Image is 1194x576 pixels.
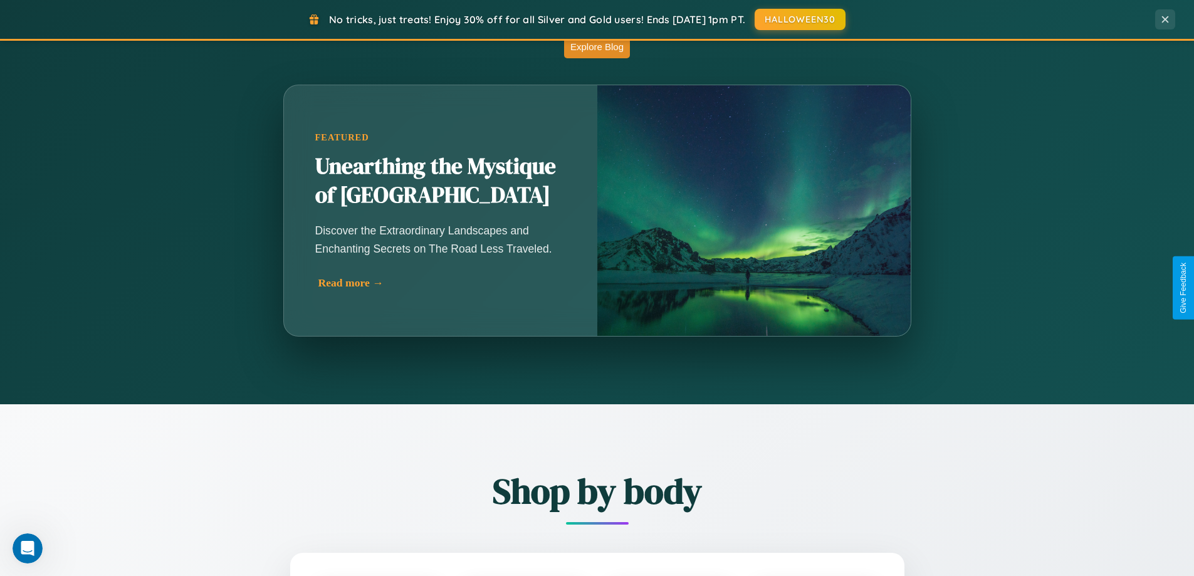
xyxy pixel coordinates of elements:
[318,276,569,290] div: Read more →
[315,152,566,210] h2: Unearthing the Mystique of [GEOGRAPHIC_DATA]
[13,533,43,563] iframe: Intercom live chat
[1179,263,1188,313] div: Give Feedback
[315,132,566,143] div: Featured
[315,222,566,257] p: Discover the Extraordinary Landscapes and Enchanting Secrets on The Road Less Traveled.
[329,13,745,26] span: No tricks, just treats! Enjoy 30% off for all Silver and Gold users! Ends [DATE] 1pm PT.
[564,35,630,58] button: Explore Blog
[755,9,846,30] button: HALLOWEEN30
[221,467,973,515] h2: Shop by body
